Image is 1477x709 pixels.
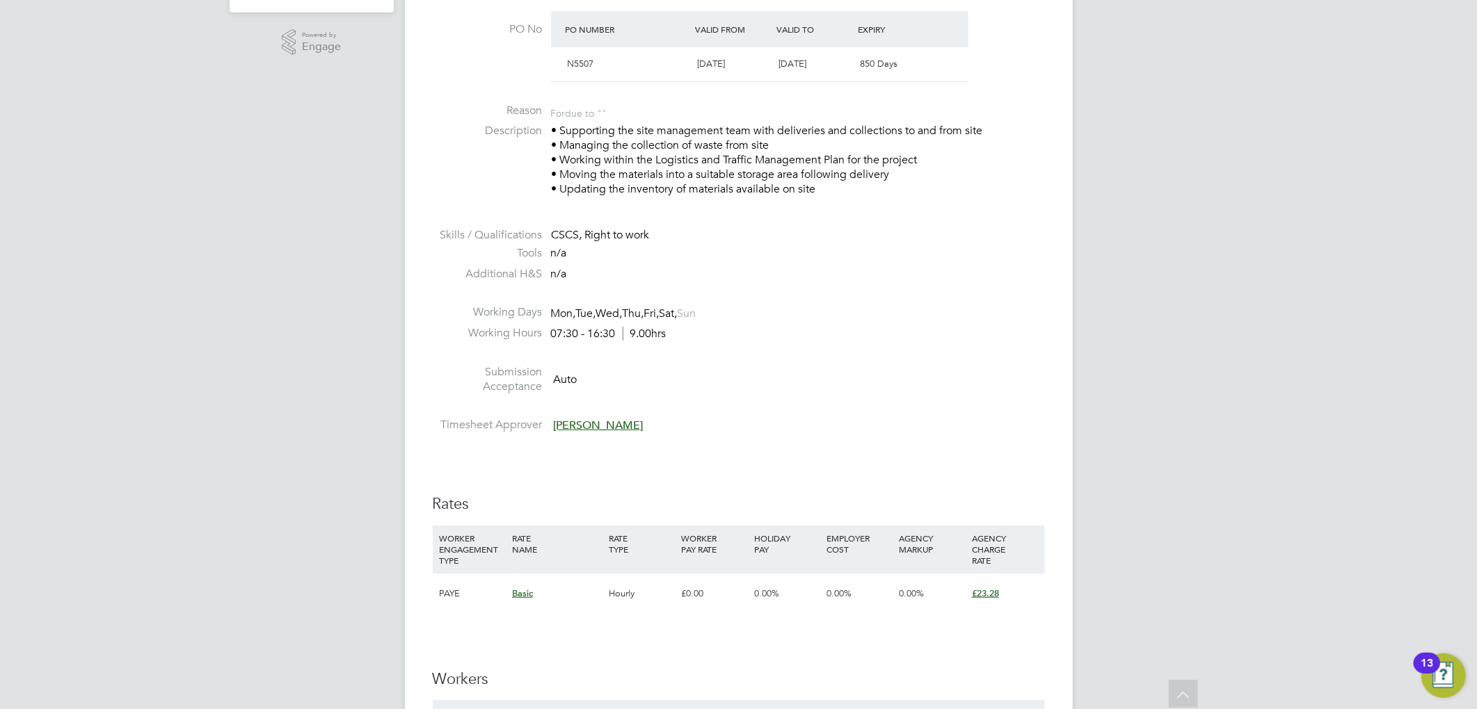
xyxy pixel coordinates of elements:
[562,17,692,42] div: PO Number
[433,418,543,432] label: Timesheet Approver
[605,573,678,614] div: Hourly
[896,525,968,562] div: AGENCY MARKUP
[823,525,895,562] div: EMPLOYER COST
[1421,663,1433,681] div: 13
[433,669,1045,690] h3: Workers
[551,327,666,341] div: 07:30 - 16:30
[302,29,341,41] span: Powered by
[644,307,660,320] span: Fri,
[1421,653,1466,698] button: Open Resource Center, 13 new notifications
[433,246,543,261] label: Tools
[568,58,594,70] span: N5507
[660,307,678,320] span: Sat,
[551,307,576,320] span: Mon,
[433,228,543,243] label: Skills / Qualifications
[754,587,779,599] span: 0.00%
[433,267,543,282] label: Additional H&S
[509,525,605,562] div: RATE NAME
[551,104,607,120] div: For due to ""
[773,17,854,42] div: Valid To
[554,373,577,386] span: Auto
[678,307,696,320] span: Sun
[623,327,666,341] span: 9.00hrs
[302,41,341,53] span: Engage
[678,573,750,614] div: £0.00
[512,587,533,599] span: Basic
[433,124,543,138] label: Description
[554,418,644,432] span: [PERSON_NAME]
[678,525,750,562] div: WORKER PAY RATE
[968,525,1041,573] div: AGENCY CHARGE RATE
[605,525,678,562] div: RATE TYPE
[972,587,999,599] span: £23.28
[436,525,509,573] div: WORKER ENGAGEMENT TYPE
[623,307,644,320] span: Thu,
[282,29,341,56] a: Powered byEngage
[779,58,806,70] span: [DATE]
[552,124,1045,196] p: • Supporting the site management team with deliveries and collections to and from site • Managing...
[576,307,596,320] span: Tue,
[433,494,1045,514] h3: Rates
[827,587,852,599] span: 0.00%
[551,267,567,281] span: n/a
[854,17,936,42] div: Expiry
[433,365,543,394] label: Submission Acceptance
[900,587,925,599] span: 0.00%
[436,573,509,614] div: PAYE
[860,58,897,70] span: 850 Days
[751,525,823,562] div: HOLIDAY PAY
[697,58,725,70] span: [DATE]
[433,22,543,37] label: PO No
[552,228,1045,243] div: CSCS, Right to work
[433,104,543,118] label: Reason
[596,307,623,320] span: Wed,
[551,246,567,260] span: n/a
[433,326,543,341] label: Working Hours
[433,305,543,320] label: Working Days
[692,17,773,42] div: Valid From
